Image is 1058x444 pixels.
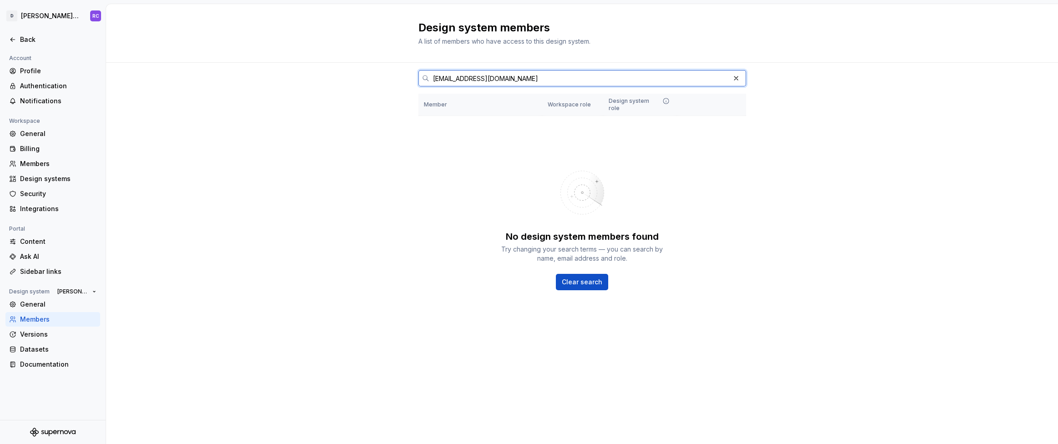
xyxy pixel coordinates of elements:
div: General [20,300,97,309]
div: Security [20,189,97,198]
th: Workspace role [542,94,603,116]
div: Notifications [20,96,97,106]
th: Member [418,94,542,116]
div: Content [20,237,97,246]
div: Authentication [20,81,97,91]
button: D[PERSON_NAME]-design-systemRC [2,6,104,26]
a: Datasets [5,342,100,357]
div: Sidebar links [20,267,97,276]
div: Ask AI [20,252,97,261]
div: Design system role [609,97,671,112]
div: No design system members found [506,230,659,243]
div: Try changing your search terms — you can search by name, email address and role. [500,245,664,263]
div: Documentation [20,360,97,369]
button: Clear search [556,274,608,290]
div: Workspace [5,116,44,126]
div: General [20,129,97,138]
a: Design systems [5,172,100,186]
div: Design systems [20,174,97,183]
h2: Design system members [418,20,735,35]
div: Members [20,315,97,324]
div: Integrations [20,204,97,213]
div: Portal [5,223,29,234]
a: Versions [5,327,100,342]
div: Back [20,35,97,44]
a: Members [5,156,100,171]
a: Authentication [5,79,100,93]
div: Billing [20,144,97,153]
div: Profile [20,66,97,76]
div: RC [92,12,99,20]
div: Design system [5,286,53,297]
a: General [5,126,100,141]
div: [PERSON_NAME]-design-system [21,11,79,20]
a: Notifications [5,94,100,108]
a: Members [5,312,100,327]
span: [PERSON_NAME]-design-system [57,288,89,295]
a: Billing [5,141,100,156]
div: Account [5,53,35,64]
a: General [5,297,100,312]
a: Documentation [5,357,100,372]
div: Datasets [20,345,97,354]
a: Ask AI [5,249,100,264]
a: Back [5,32,100,47]
a: Content [5,234,100,249]
svg: Supernova Logo [30,428,76,437]
div: D [6,10,17,21]
div: Members [20,159,97,168]
a: Security [5,187,100,201]
div: Versions [20,330,97,339]
span: A list of members who have access to this design system. [418,37,590,45]
a: Integrations [5,202,100,216]
a: Profile [5,64,100,78]
a: Sidebar links [5,264,100,279]
span: Clear search [562,277,602,287]
input: Search in workspace members... [429,70,730,86]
